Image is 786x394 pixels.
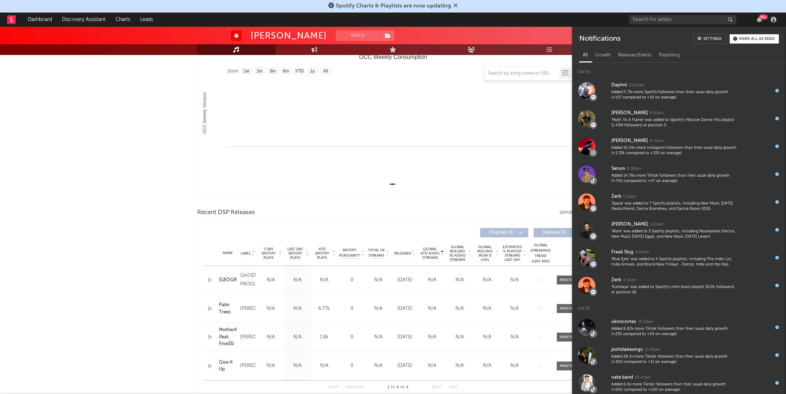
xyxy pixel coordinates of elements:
[453,3,458,9] span: Dismiss
[197,208,255,217] span: Recent DSP Releases
[448,277,472,284] div: N/A
[202,92,207,134] text: OCC Weekly Streams
[611,109,648,117] div: [PERSON_NAME]
[393,305,417,312] div: [DATE]
[759,14,768,20] div: 99 +
[313,277,336,284] div: N/A
[328,385,338,389] button: First
[572,160,786,188] a: Serum8:08amAdded 14.78x more Tiktok followers than their usual daily growth (+700 compared to +47...
[345,385,364,389] button: Previous
[611,145,737,156] div: Added 10.24x more Instagram followers than their usual daily growth (+3.33k compared to +325 on a...
[611,165,625,173] div: Serum
[475,362,499,369] div: N/A
[339,305,364,312] div: 0
[629,83,644,88] div: 10:24am
[394,251,411,256] span: Released
[259,362,282,369] div: N/A
[368,362,389,369] div: N/A
[635,250,649,255] div: 5:00am
[611,117,737,128] div: 'Moth To A Flame' was added to Spotify's Massive Dance Hits playlist (1.43M followers) at positio...
[534,228,582,237] button: Features(0)
[611,373,633,382] div: nate band
[635,375,651,380] div: 10:47pm
[219,302,237,315] a: Palm Trees
[611,173,737,184] div: Added 14.78x more Tiktok followers than their usual daily growth (+700 compared to +47 on average).
[572,132,786,160] a: [PERSON_NAME]8:41amAdded 10.24x more Instagram followers than their usual daily growth (+3.33k co...
[611,248,633,257] div: Freak Slug
[393,334,417,341] div: [DATE]
[475,277,499,284] div: N/A
[530,243,551,264] div: Global Streaming Trend (Last 60D)
[572,216,786,244] a: [PERSON_NAME]5:00am'Work' was added to 3 Spotify playlists, including Nouveautés Electro, New Mus...
[579,34,620,44] div: Notifications
[368,277,389,284] div: N/A
[448,334,472,341] div: N/A
[219,251,237,256] div: Name
[611,192,621,201] div: Zerb
[111,12,135,27] a: Charts
[572,63,786,77] div: [DATE]
[259,305,282,312] div: N/A
[480,228,528,237] button: Originals(4)
[57,12,111,27] a: Discovery Assistant
[538,231,571,235] span: Features ( 0 )
[259,277,282,284] div: N/A
[393,362,417,369] div: [DATE]
[313,362,336,369] div: N/A
[703,37,721,41] div: Settings
[286,277,309,284] div: N/A
[23,12,57,27] a: Dashboard
[638,319,653,325] div: 10:52pm
[336,30,380,41] button: Track
[240,272,255,289] div: GHO$TBOY PRODUCTIONS
[572,188,786,216] a: Zerb5:21am'Space' was added to 7 Spotify playlists, including New Music [DATE] Deutschland, Dance...
[503,334,526,341] div: N/A
[448,305,472,312] div: N/A
[627,166,641,172] div: 8:08am
[313,305,336,312] div: 6.77k
[560,211,589,215] button: Export CSV
[368,305,389,312] div: N/A
[572,313,786,341] a: uknocortex10:52pmAdded 6.83x more Tiktok followers than their usual daily growth (+235 compared t...
[579,49,591,61] div: All
[611,354,737,365] div: Added 28.5x more Tiktok followers than their usual daily growth (+300 compared to +11 on average).
[379,383,418,392] div: 1 4 4
[313,334,336,341] div: 1.8k
[650,111,664,116] div: 8:50am
[286,305,309,312] div: N/A
[611,90,737,101] div: Added 5.73x more Spotify followers than their usual daily growth (+107 compared to +19 on average).
[757,17,762,22] button: 99+
[240,362,255,370] div: [PERSON_NAME]
[611,326,737,337] div: Added 6.83x more Tiktok followers than their usual daily growth (+235 compared to +34 on average).
[420,277,444,284] div: N/A
[730,34,779,44] button: Mark all as read
[449,385,458,389] button: Last
[611,276,621,284] div: Zerb
[336,3,451,9] span: Spotify Charts & Playlists are now updating
[623,278,637,283] div: 4:01am
[391,386,395,389] span: to
[611,229,737,240] div: 'Work' was added to 3 Spotify playlists, including Nouveautés Electro, New Music [DATE] Egypt, an...
[572,341,786,369] a: joshblakesings10:50pmAdded 28.5x more Tiktok followers than their usual daily growth (+300 compar...
[611,345,643,354] div: joshblakesings
[259,334,282,341] div: N/A
[611,81,627,90] div: Daphni
[611,318,636,326] div: uknocortex
[448,245,467,262] span: Global Rolling 7D Audio Streams
[219,327,237,348] a: Motherfucker (feat. Fine$$)
[650,222,664,227] div: 5:00am
[400,386,405,389] span: of
[219,359,237,373] div: Give It Up
[420,334,444,341] div: N/A
[503,305,526,312] div: N/A
[623,194,636,199] div: 5:21am
[611,382,737,393] div: Added 6.0x more Tiktok followers than their usual daily growth (+600 compared to +100 on average).
[572,244,786,272] a: Freak Slug5:00am'Blue Eyes' was added to 4 Spotify playlists, including The Indie List, Indie Arr...
[615,49,655,61] div: Releases/Events
[650,138,663,144] div: 8:41am
[339,277,364,284] div: 0
[655,49,683,61] div: Playlisting
[420,362,444,369] div: N/A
